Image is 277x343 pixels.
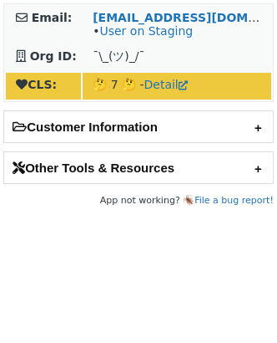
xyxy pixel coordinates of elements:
[3,192,274,209] footer: App not working? 🪳
[83,73,271,100] td: 🤔 7 🤔 -
[93,49,144,63] span: ¯\_(ツ)_/¯
[99,24,193,38] a: User on Staging
[32,11,73,24] strong: Email:
[194,195,274,206] a: File a bug report!
[93,24,193,38] span: •
[144,78,188,91] a: Detail
[30,49,77,63] strong: Org ID:
[4,111,273,142] h2: Customer Information
[16,78,57,91] strong: CLS:
[4,152,273,183] h2: Other Tools & Resources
